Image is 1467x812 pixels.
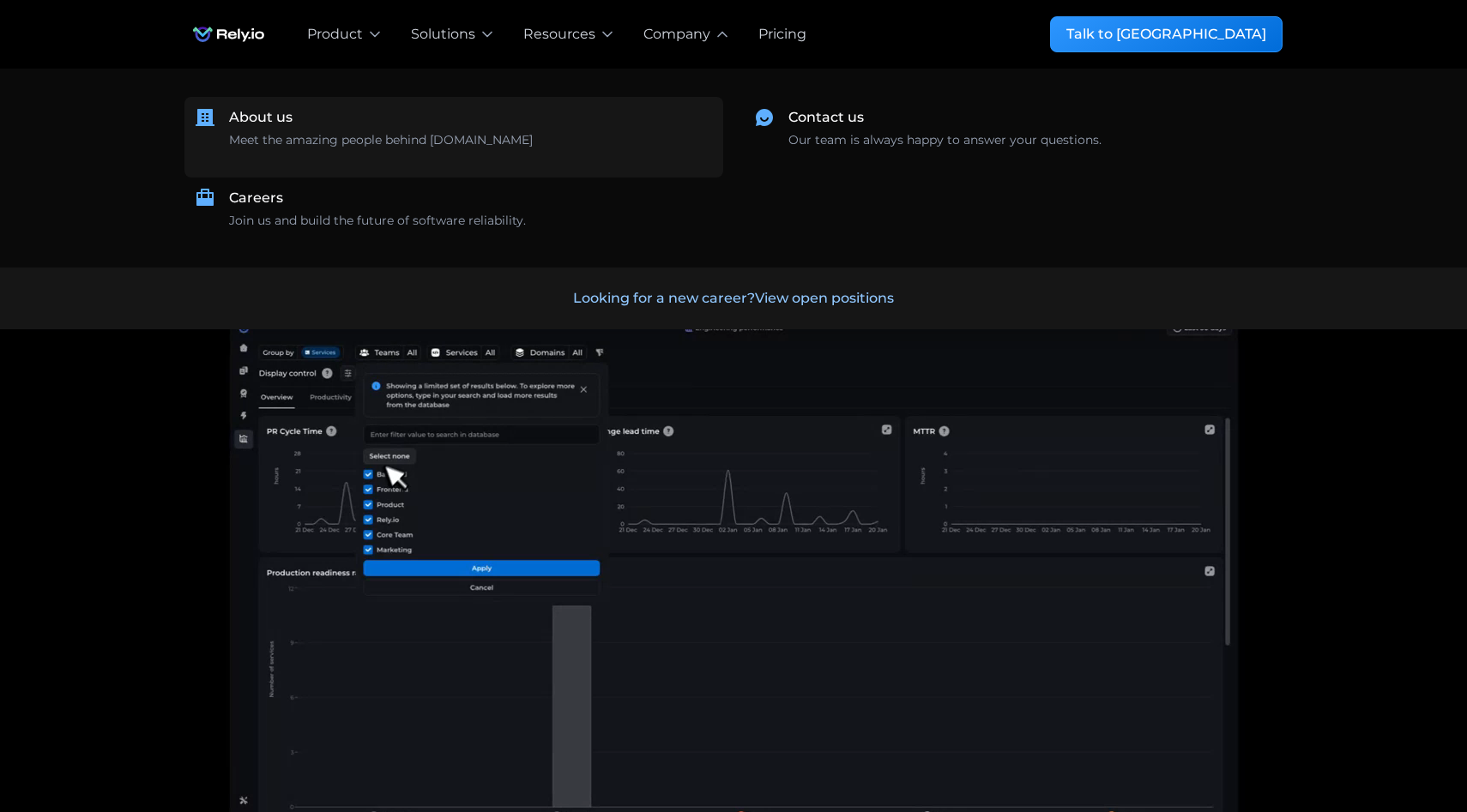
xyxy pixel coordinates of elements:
[184,17,273,51] a: home
[1066,24,1266,45] div: Talk to [GEOGRAPHIC_DATA]
[184,177,723,240] a: CareersJoin us and build the future of software reliability.
[1354,699,1443,788] iframe: Chatbot
[229,107,293,128] div: About us
[184,97,723,177] a: About usMeet the amazing people behind [DOMAIN_NAME]‍
[643,24,710,45] div: Company
[788,131,1102,149] div: Our team is always happy to answer your questions.
[1050,16,1283,52] a: Talk to [GEOGRAPHIC_DATA]
[184,17,273,51] img: Rely.io logo
[788,107,864,128] div: Contact us
[758,24,806,45] a: Pricing
[744,97,1283,159] a: Contact usOur team is always happy to answer your questions.
[573,288,894,309] div: Looking for a new career?
[523,24,595,45] div: Resources
[411,24,475,45] div: Solutions
[229,212,526,230] div: Join us and build the future of software reliability.
[27,268,1440,329] a: Looking for a new career?View open positions
[229,188,283,208] div: Careers
[755,290,894,306] span: View open positions
[307,24,363,45] div: Product
[229,131,533,167] div: Meet the amazing people behind [DOMAIN_NAME] ‍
